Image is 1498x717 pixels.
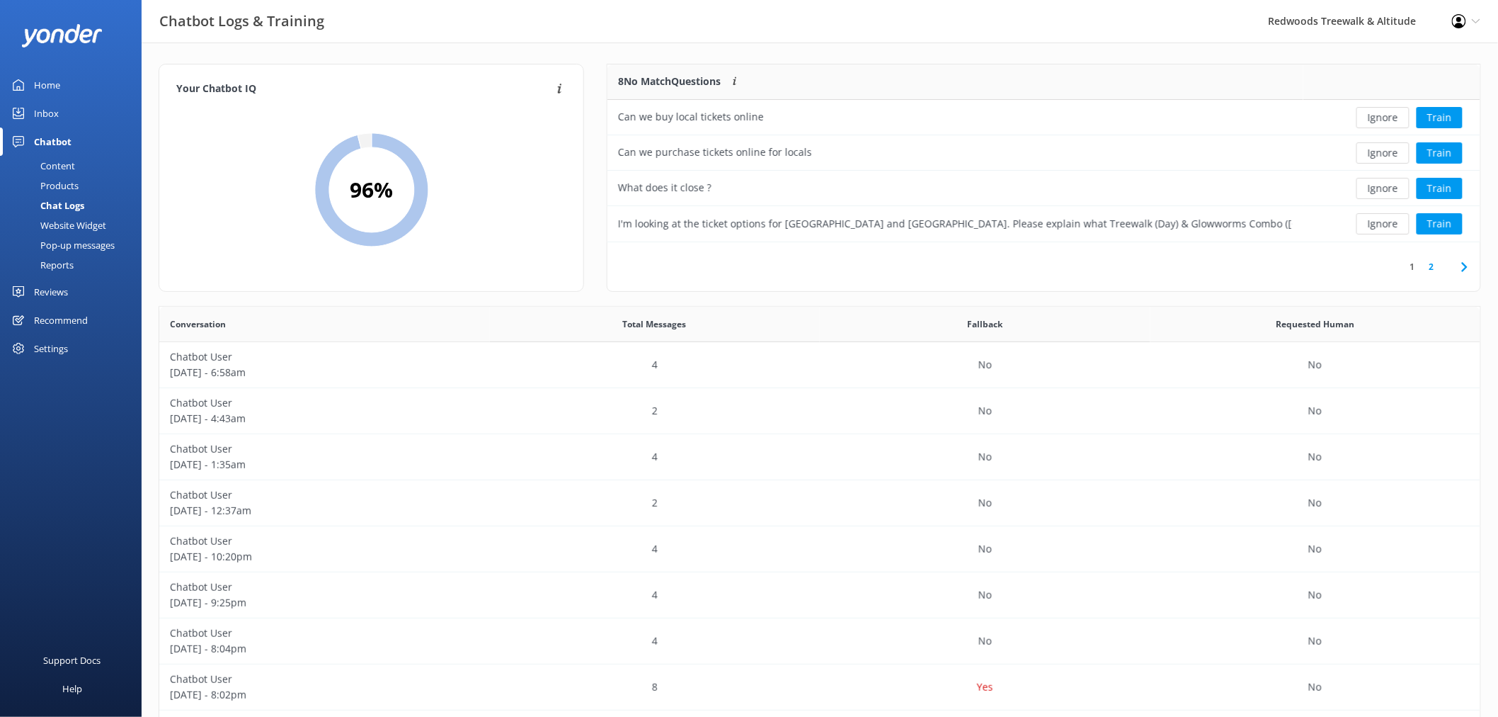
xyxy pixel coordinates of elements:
[8,176,142,196] a: Products
[8,196,142,215] a: Chat Logs
[8,255,142,275] a: Reports
[34,306,88,334] div: Recommend
[607,100,1480,242] div: grid
[170,457,479,473] p: [DATE] - 1:35am
[170,595,479,611] p: [DATE] - 9:25pm
[159,480,1480,526] div: row
[1417,142,1463,164] button: Train
[350,173,393,207] h2: 96 %
[978,541,992,557] p: No
[8,255,74,275] div: Reports
[1308,541,1322,557] p: No
[159,572,1480,619] div: row
[607,206,1480,242] div: row
[8,215,106,235] div: Website Widget
[170,503,479,519] p: [DATE] - 12:37am
[1308,495,1322,511] p: No
[170,317,226,331] span: Conversation
[652,449,658,465] p: 4
[967,317,1002,331] span: Fallback
[159,434,1480,480] div: row
[170,487,479,503] p: Chatbot User
[62,674,82,703] div: Help
[8,196,84,215] div: Chat Logs
[1356,142,1410,164] button: Ignore
[1356,107,1410,128] button: Ignore
[607,171,1480,206] div: row
[170,349,479,365] p: Chatbot User
[1417,213,1463,235] button: Train
[8,235,115,255] div: Pop-up messages
[652,495,658,511] p: 2
[170,672,479,687] p: Chatbot User
[1422,260,1441,273] a: 2
[170,580,479,595] p: Chatbot User
[8,156,75,176] div: Content
[170,626,479,641] p: Chatbot User
[618,74,721,89] p: 8 No Match Questions
[652,357,658,373] p: 4
[34,99,59,128] div: Inbox
[170,533,479,549] p: Chatbot User
[1308,587,1322,603] p: No
[618,145,812,160] div: Can we purchase tickets online for locals
[978,633,992,649] p: No
[170,395,479,411] p: Chatbot User
[159,665,1480,711] div: row
[159,388,1480,434] div: row
[44,646,101,674] div: Support Docs
[1308,633,1322,649] p: No
[978,587,992,603] p: No
[8,176,79,196] div: Products
[652,587,658,603] p: 4
[1356,213,1410,235] button: Ignore
[1308,403,1322,419] p: No
[618,180,711,196] div: What does it close ?
[977,679,993,695] p: Yes
[1356,178,1410,199] button: Ignore
[170,687,479,703] p: [DATE] - 8:02pm
[1308,679,1322,695] p: No
[170,411,479,427] p: [DATE] - 4:43am
[978,403,992,419] p: No
[159,342,1480,388] div: row
[607,100,1480,135] div: row
[652,403,658,419] p: 2
[176,81,553,97] h4: Your Chatbot IQ
[652,633,658,649] p: 4
[34,278,68,306] div: Reviews
[159,619,1480,665] div: row
[170,641,479,657] p: [DATE] - 8:04pm
[623,317,687,331] span: Total Messages
[978,495,992,511] p: No
[1308,449,1322,465] p: No
[21,24,103,47] img: yonder-white-logo.png
[159,10,324,33] h3: Chatbot Logs & Training
[170,549,479,565] p: [DATE] - 10:20pm
[618,109,764,125] div: Can we buy local tickets online
[1276,317,1354,331] span: Requested Human
[170,365,479,380] p: [DATE] - 6:58am
[1417,107,1463,128] button: Train
[652,541,658,557] p: 4
[978,357,992,373] p: No
[8,215,142,235] a: Website Widget
[34,128,72,156] div: Chatbot
[8,235,142,255] a: Pop-up messages
[1417,178,1463,199] button: Train
[170,441,479,457] p: Chatbot User
[34,334,68,363] div: Settings
[159,526,1480,572] div: row
[8,156,142,176] a: Content
[618,216,1293,232] div: I'm looking at the ticket options for [GEOGRAPHIC_DATA] and [GEOGRAPHIC_DATA]. Please explain wha...
[607,135,1480,171] div: row
[978,449,992,465] p: No
[34,71,60,99] div: Home
[652,679,658,695] p: 8
[1308,357,1322,373] p: No
[1403,260,1422,273] a: 1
